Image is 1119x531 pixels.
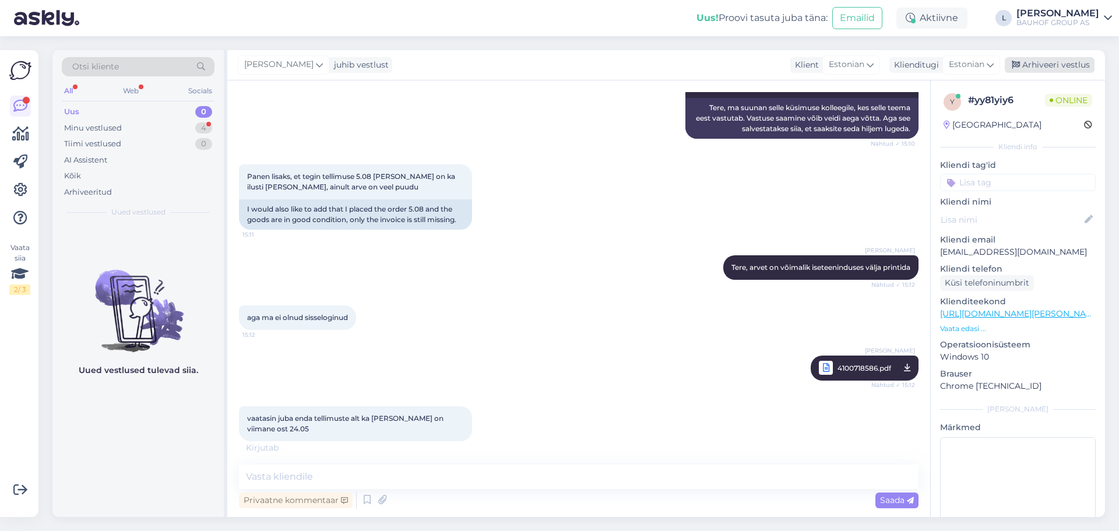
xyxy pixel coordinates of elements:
input: Lisa tag [940,174,1096,191]
div: Arhiveeri vestlus [1005,57,1095,73]
img: Askly Logo [9,59,31,82]
p: Windows 10 [940,351,1096,363]
input: Lisa nimi [941,213,1082,226]
div: Kliendi info [940,142,1096,152]
div: All [62,83,75,99]
div: Arhiveeritud [64,187,112,198]
span: 4100718586.pdf [838,361,891,375]
span: [PERSON_NAME] [244,58,314,71]
div: Klient [790,59,819,71]
span: [PERSON_NAME] [865,346,915,355]
div: Uus [64,106,79,118]
p: Uued vestlused tulevad siia. [79,364,198,377]
div: AI Assistent [64,154,107,166]
span: Uued vestlused [111,207,166,217]
div: 4 [195,122,212,134]
span: Estonian [829,58,864,71]
span: 15:12 [242,330,286,339]
div: Privaatne kommentaar [239,493,353,508]
div: [GEOGRAPHIC_DATA] [944,119,1041,131]
div: 0 [195,106,212,118]
span: y [950,97,955,106]
span: [PERSON_NAME] [865,246,915,255]
span: Tere, arvet on võimalik iseteeninduses välja printida [731,263,910,272]
span: Estonian [949,58,984,71]
p: Kliendi telefon [940,263,1096,275]
div: Kõik [64,170,81,182]
div: Küsi telefoninumbrit [940,275,1034,291]
a: [PERSON_NAME]4100718586.pdfNähtud ✓ 15:12 [811,356,919,381]
span: 15:11 [242,230,286,239]
div: juhib vestlust [329,59,389,71]
p: Märkmed [940,421,1096,434]
div: Klienditugi [889,59,939,71]
span: aga ma ei olnud sisseloginud [247,313,348,322]
b: Uus! [696,12,719,23]
span: Otsi kliente [72,61,119,73]
p: Kliendi nimi [940,196,1096,208]
a: [PERSON_NAME]BAUHOF GROUP AS [1016,9,1112,27]
span: Nähtud ✓ 15:12 [871,378,915,392]
div: Minu vestlused [64,122,122,134]
span: Panen lisaks, et tegin tellimuse 5.08 [PERSON_NAME] on ka ilusti [PERSON_NAME], ainult arve on ve... [247,172,457,191]
span: . [279,442,280,453]
div: Aktiivne [896,8,967,29]
a: [URL][DOMAIN_NAME][PERSON_NAME] [940,308,1101,319]
img: No chats [52,249,224,354]
div: Socials [186,83,214,99]
div: Vaata siia [9,242,30,295]
span: Saada [880,495,914,505]
p: Operatsioonisüsteem [940,339,1096,351]
span: Online [1045,94,1092,107]
p: Kliendi tag'id [940,159,1096,171]
div: Kirjutab [239,442,919,454]
div: Tiimi vestlused [64,138,121,150]
p: Brauser [940,368,1096,380]
div: I would also like to add that I placed the order 5.08 and the goods are in good condition, only t... [239,199,472,230]
p: Vaata edasi ... [940,323,1096,334]
p: Chrome [TECHNICAL_ID] [940,380,1096,392]
span: vaatasin juba enda tellimuste alt ka [PERSON_NAME] on viimane ost 24.05 [247,414,445,433]
span: Nähtud ✓ 15:12 [871,280,915,289]
p: [EMAIL_ADDRESS][DOMAIN_NAME] [940,246,1096,258]
div: Proovi tasuta juba täna: [696,11,828,25]
p: Klienditeekond [940,296,1096,308]
div: # yy81yiy6 [968,93,1045,107]
div: Tere, ma suunan selle küsimuse kolleegile, kes selle teema eest vastutab. Vastuse saamine võib ve... [685,98,919,139]
div: [PERSON_NAME] [1016,9,1099,18]
div: BAUHOF GROUP AS [1016,18,1099,27]
div: [PERSON_NAME] [940,404,1096,414]
span: Nähtud ✓ 15:10 [871,139,915,148]
div: 2 / 3 [9,284,30,295]
button: Emailid [832,7,882,29]
div: Web [121,83,141,99]
div: 0 [195,138,212,150]
div: L [995,10,1012,26]
p: Kliendi email [940,234,1096,246]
